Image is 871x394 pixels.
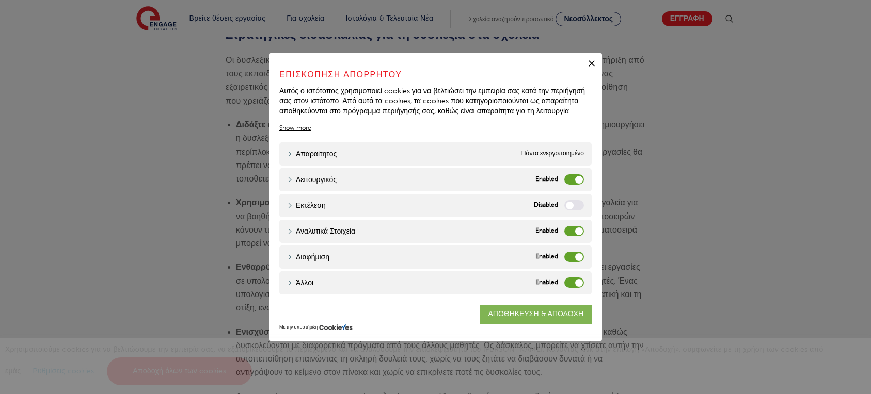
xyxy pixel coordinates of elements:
font: Εκτέλεση [296,202,326,209]
font: Αποδοχή όλων των cookies [133,367,226,375]
font: Λειτουργικός [296,176,337,184]
font: Άλλοι [296,279,313,287]
font: Πάντα ενεργοποιημένο [521,150,584,157]
font: Αυτός ο ιστότοπος χρησιμοποιεί cookies για να βελτιώσει την εμπειρία σας κατά την περιήγησή σας σ... [279,87,585,125]
font: Αναλυτικά στοιχεία [296,227,355,235]
font: Επισκόπηση Απορρήτου [279,70,402,79]
font: Χρησιμοποιούμε cookies για να βελτιώσουμε την εμπειρία σας, να εξατομικεύσουμε το περιεχόμενο και... [5,346,824,375]
img: Λογότυπο CookieYes [319,324,353,331]
a: Ρυθμίσεις cookies [33,367,94,375]
a: Εμφάνιση περισσότερων [279,123,311,133]
font: Με την υποστήριξη [279,324,318,330]
a: Αποδοχή όλων των cookies [107,357,251,385]
font: Διαφήμιση [296,253,329,261]
font: Απαραίτητος [296,150,337,158]
font: ΑΠΟΘΗΚΕΥΣΗ & ΑΠΟΔΟΧΗ [488,310,583,318]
